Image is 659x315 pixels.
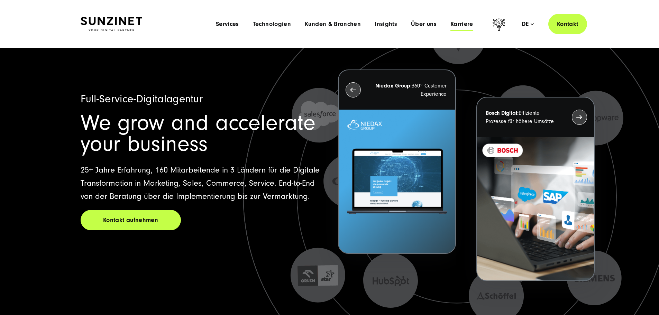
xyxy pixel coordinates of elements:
p: 25+ Jahre Erfahrung, 160 Mitarbeitende in 3 Ländern für die Digitale Transformation in Marketing,... [81,164,321,203]
img: BOSCH - Kundeprojekt - Digital Transformation Agentur SUNZINET [477,137,594,280]
span: We grow and accelerate your business [81,110,315,156]
span: Full-Service-Digitalagentur [81,93,203,105]
a: Technologien [253,21,291,28]
strong: Bosch Digital: [486,110,519,116]
p: 360° Customer Experience [373,82,447,98]
img: Letztes Projekt von Niedax. Ein Laptop auf dem die Niedax Website geöffnet ist, auf blauem Hinter... [339,110,455,253]
a: Kunden & Branchen [305,21,361,28]
a: Kontakt aufnehmen [81,210,181,230]
a: Über uns [411,21,437,28]
a: Insights [375,21,397,28]
p: Effiziente Prozesse für höhere Umsätze [486,109,559,126]
button: Bosch Digital:Effiziente Prozesse für höhere Umsätze BOSCH - Kundeprojekt - Digital Transformatio... [476,97,594,281]
div: de [522,21,534,28]
a: Karriere [450,21,473,28]
a: Kontakt [548,14,587,34]
img: SUNZINET Full Service Digital Agentur [81,17,142,31]
button: Niedax Group:360° Customer Experience Letztes Projekt von Niedax. Ein Laptop auf dem die Niedax W... [338,70,456,254]
a: Services [216,21,239,28]
strong: Niedax Group: [375,83,412,89]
